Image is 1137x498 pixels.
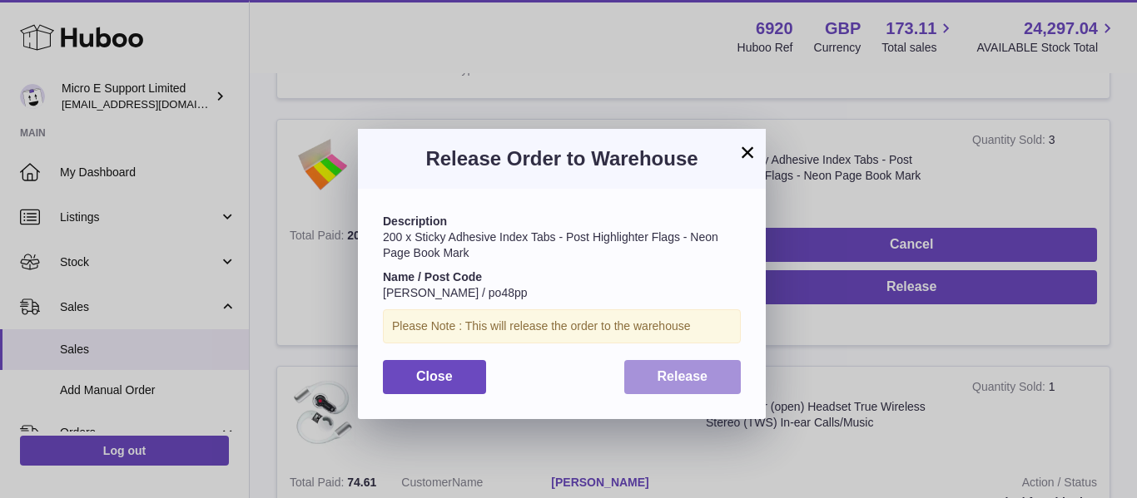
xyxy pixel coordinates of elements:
[383,270,482,284] strong: Name / Post Code
[737,142,757,162] button: ×
[383,230,718,259] span: 200 x Sticky Adhesive Index Tabs - Post Highlighter Flags - Neon Page Book Mark
[383,360,486,394] button: Close
[416,369,453,383] span: Close
[383,309,741,343] div: Please Note : This will release the order to the warehouse
[658,369,708,383] span: Release
[383,286,528,299] span: [PERSON_NAME] / po48pp
[383,214,447,228] strong: Description
[624,360,742,394] button: Release
[383,145,741,172] h3: Release Order to Warehouse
